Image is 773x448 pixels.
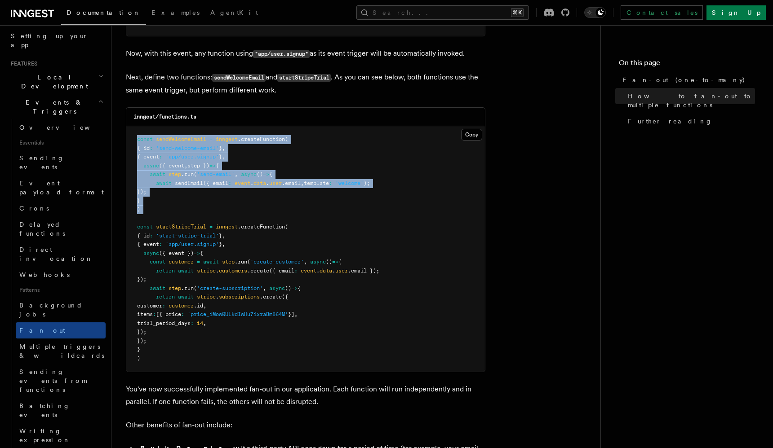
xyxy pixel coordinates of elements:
[181,171,194,177] span: .run
[263,171,269,177] span: =>
[16,267,106,283] a: Webhooks
[356,5,529,20] button: Search...⌘K
[187,311,288,317] span: 'price_1MowQULkdIwHu7ixraBm864M'
[153,311,156,317] span: :
[461,129,482,141] button: Copy
[238,224,285,230] span: .createFunction
[247,259,250,265] span: (
[133,114,196,120] code: inngest/functions.ts
[156,224,206,230] span: startStripeTrial
[329,180,332,186] span: :
[209,136,213,142] span: =
[150,285,165,291] span: await
[298,285,301,291] span: {
[151,9,200,16] span: Examples
[137,145,150,151] span: { id
[253,180,266,186] span: data
[197,268,216,274] span: stripe
[16,175,106,200] a: Event payload format
[222,259,235,265] span: step
[159,154,162,160] span: :
[260,294,282,300] span: .create
[126,383,485,408] p: You've now successfully implemented fan-out in our application. Each function will run independen...
[235,171,238,177] span: ,
[137,355,140,361] span: )
[301,268,316,274] span: event
[285,285,291,291] span: ()
[209,224,213,230] span: =
[266,180,269,186] span: .
[181,285,194,291] span: .run
[19,180,104,196] span: Event payload format
[285,136,288,142] span: (
[348,268,379,274] span: .email });
[16,242,106,267] a: Direct invocation
[301,180,304,186] span: ,
[191,320,194,326] span: :
[19,368,86,393] span: Sending events from functions
[61,3,146,25] a: Documentation
[619,72,755,88] a: Fan-out (one-to-many)
[197,285,263,291] span: 'create-subscription'
[126,47,485,60] p: Now, with this event, any function using as its event trigger will be automatically invoked.
[628,117,712,126] span: Further reading
[222,145,225,151] span: ,
[137,233,150,239] span: { id
[216,163,219,169] span: {
[137,311,153,317] span: items
[7,28,106,53] a: Setting up your app
[156,136,206,142] span: sendWelcomeEmail
[137,241,159,247] span: { event
[165,154,219,160] span: 'app/user.signup'
[178,294,194,300] span: await
[619,57,755,72] h4: On this page
[628,92,755,110] span: How to fan-out to multiple functions
[19,343,104,359] span: Multiple triggers & wildcards
[584,7,606,18] button: Toggle dark mode
[175,180,203,186] span: sendEmail
[338,259,342,265] span: {
[285,224,288,230] span: (
[621,5,703,20] a: Contact sales
[288,311,294,317] span: }]
[16,119,106,136] a: Overview
[241,171,257,177] span: async
[181,311,184,317] span: :
[282,294,288,300] span: ({
[137,224,153,230] span: const
[706,5,766,20] a: Sign Up
[335,180,364,186] span: 'welcome'
[219,294,260,300] span: subscriptions
[19,427,71,444] span: Writing expression
[16,200,106,216] a: Crons
[364,180,370,186] span: );
[269,268,294,274] span: ({ email
[222,233,225,239] span: ,
[257,171,263,177] span: ()
[19,154,64,171] span: Sending events
[137,198,140,204] span: }
[219,268,247,274] span: customers
[7,73,98,91] span: Local Development
[216,136,238,142] span: inngest
[16,297,106,322] a: Background jobs
[216,294,219,300] span: .
[162,303,165,309] span: :
[200,250,203,256] span: {
[7,69,106,94] button: Local Development
[156,180,172,186] span: await
[194,171,197,177] span: (
[16,150,106,175] a: Sending events
[194,303,203,309] span: .id
[159,163,184,169] span: ({ event
[269,285,285,291] span: async
[216,268,219,274] span: .
[146,3,205,24] a: Examples
[269,171,272,177] span: {
[126,71,485,97] p: Next, define two functions: and . As you can see below, both functions use the same event trigger...
[238,136,285,142] span: .createFunction
[203,259,219,265] span: await
[624,113,755,129] a: Further reading
[137,276,147,282] span: });
[16,322,106,338] a: Fan out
